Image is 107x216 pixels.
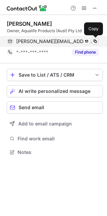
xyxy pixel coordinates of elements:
button: Send email [7,101,103,114]
span: [PERSON_NAME][EMAIL_ADDRESS][DOMAIN_NAME] [16,38,93,44]
span: AI write personalized message [19,89,90,94]
button: Reveal Button [72,49,99,56]
button: Add to email campaign [7,118,103,130]
div: Owner, Aqualife Products (Aust) Pty Ltd [7,28,103,34]
img: ContactOut v5.3.10 [7,4,47,12]
span: Find work email [18,136,100,142]
button: AI write personalized message [7,85,103,97]
span: Add to email campaign [18,121,72,126]
button: Notes [7,148,103,157]
span: Send email [19,105,44,110]
button: Find work email [7,134,103,143]
div: [PERSON_NAME] [7,20,52,27]
div: Save to List / ATS / CRM [19,72,91,78]
button: save-profile-one-click [7,69,103,81]
span: Notes [18,149,100,155]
